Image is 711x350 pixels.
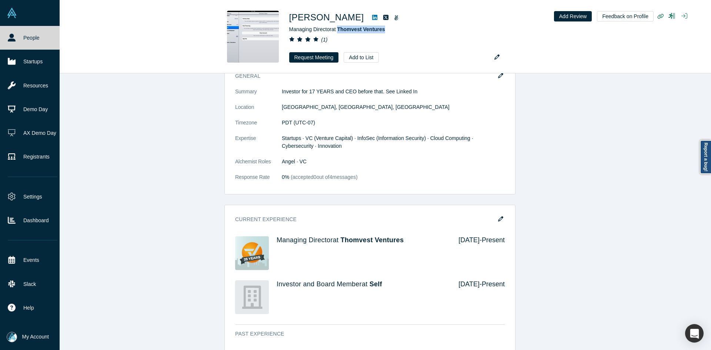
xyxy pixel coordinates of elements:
img: Alchemist Vault Logo [7,8,17,18]
dt: Location [235,103,282,119]
img: Self's Logo [235,280,269,314]
img: Thomvest Ventures's Logo [235,236,269,270]
span: Startups · VC (Venture Capital) · InfoSec (Information Security) · Cloud Computing · Cybersecurit... [282,135,473,149]
dd: PDT (UTC-07) [282,119,505,127]
button: Request Meeting [289,52,339,63]
dt: Summary [235,88,282,103]
dd: [GEOGRAPHIC_DATA], [GEOGRAPHIC_DATA], [GEOGRAPHIC_DATA] [282,103,505,111]
div: [DATE] - Present [448,280,505,314]
h4: Investor and Board Member at [277,280,448,289]
a: Thomvest Ventures [341,236,404,244]
h4: Managing Director at [277,236,448,244]
span: 0% [282,174,289,180]
span: Help [23,304,34,312]
button: My Account [7,332,49,342]
h1: [PERSON_NAME] [289,11,364,24]
dt: Response Rate [235,173,282,189]
dd: Angel · VC [282,158,505,166]
h3: Past Experience [235,330,494,338]
button: Add to List [344,52,378,63]
a: Self [370,280,382,288]
img: Mia Scott's Account [7,332,17,342]
h3: General [235,72,494,80]
p: Investor for 17 YEARS and CEO before that. See Linked In [282,88,505,96]
div: [DATE] - Present [448,236,505,270]
button: Add Review [554,11,592,21]
h3: Current Experience [235,216,494,223]
a: Thomvest Ventures [337,26,385,32]
span: Managing Director at [289,26,385,32]
a: Report a bug! [700,140,711,174]
dt: Alchemist Roles [235,158,282,173]
i: ( 1 ) [321,37,327,43]
img: Umesh Padval's Profile Image [227,11,279,63]
span: (accepted 0 out of 4 messages) [289,174,357,180]
dt: Timezone [235,119,282,134]
span: My Account [22,333,49,341]
button: Feedback on Profile [597,11,654,21]
dt: Expertise [235,134,282,158]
